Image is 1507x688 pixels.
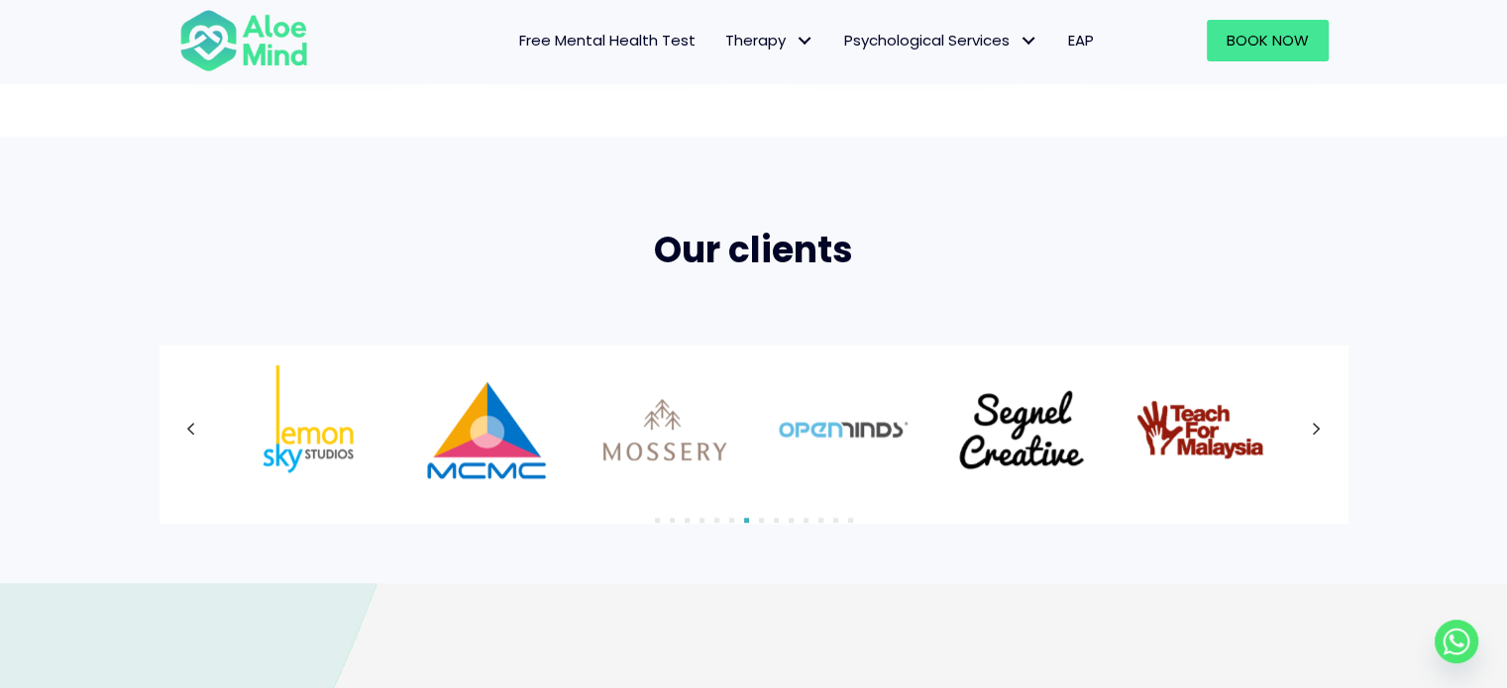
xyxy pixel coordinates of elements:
img: Aloe Mind Malaysia | Mental Healthcare Services in Malaysia and Singapore [600,365,729,494]
div: Slide 11 of 5 [957,365,1086,494]
div: Slide 12 of 5 [1135,365,1264,494]
a: Psychological ServicesPsychological Services: submenu [829,20,1053,61]
img: Aloe Mind Malaysia | Mental Healthcare Services in Malaysia and Singapore [244,365,373,494]
a: EAP [1053,20,1109,61]
img: Aloe mind Logo [179,8,308,73]
span: Psychological Services [844,30,1038,50]
a: Book Now [1207,20,1329,61]
img: Aloe Mind Malaysia | Mental Healthcare Services in Malaysia and Singapore [1135,365,1264,494]
a: TherapyTherapy: submenu [710,20,829,61]
a: Whatsapp [1435,620,1478,663]
img: Aloe Mind Malaysia | Mental Healthcare Services in Malaysia and Singapore [422,365,551,494]
div: Slide 10 of 5 [779,365,908,494]
span: Book Now [1227,30,1309,50]
span: Our clients [654,225,853,275]
span: Psychological Services: submenu [1015,27,1043,55]
img: Aloe Mind Malaysia | Mental Healthcare Services in Malaysia and Singapore [779,365,908,494]
span: EAP [1068,30,1094,50]
img: Aloe Mind Malaysia | Mental Healthcare Services in Malaysia and Singapore [957,365,1086,494]
div: Slide 9 of 5 [600,365,729,494]
nav: Menu [334,20,1109,61]
div: Slide 8 of 5 [422,365,551,494]
span: Free Mental Health Test [519,30,696,50]
span: Therapy [725,30,814,50]
span: Therapy: submenu [791,27,819,55]
a: Free Mental Health Test [504,20,710,61]
div: Slide 7 of 5 [244,365,373,494]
